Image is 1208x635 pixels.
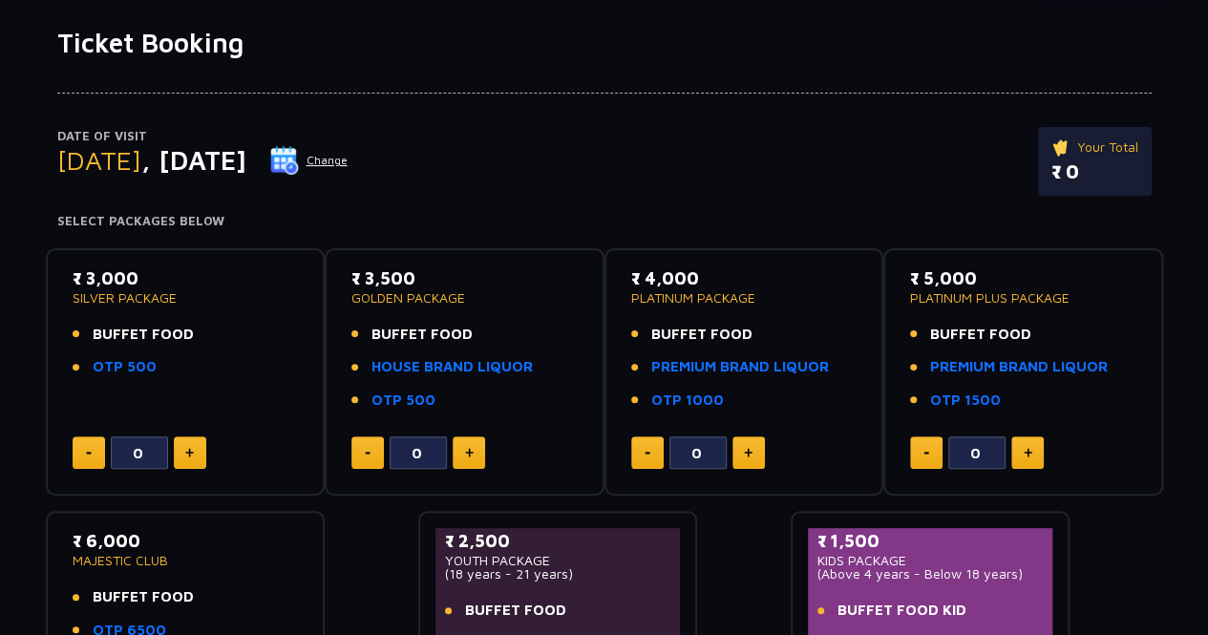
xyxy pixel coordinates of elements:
[651,356,829,378] a: PREMIUM BRAND LIQUOR
[1051,137,1138,158] p: Your Total
[445,554,671,567] p: YOUTH PACKAGE
[923,452,929,455] img: minus
[371,390,435,412] a: OTP 500
[57,127,349,146] p: Date of Visit
[73,291,299,305] p: SILVER PACKAGE
[185,448,194,457] img: plus
[631,291,858,305] p: PLATINUM PACKAGE
[817,528,1044,554] p: ₹ 1,500
[1051,137,1071,158] img: ticket
[930,356,1108,378] a: PREMIUM BRAND LIQUOR
[910,291,1136,305] p: PLATINUM PLUS PACKAGE
[651,324,752,346] span: BUFFET FOOD
[1024,448,1032,457] img: plus
[57,214,1152,229] h4: Select Packages Below
[365,452,371,455] img: minus
[817,554,1044,567] p: KIDS PACKAGE
[645,452,650,455] img: minus
[86,452,92,455] img: minus
[73,528,299,554] p: ₹ 6,000
[57,144,141,176] span: [DATE]
[351,291,578,305] p: GOLDEN PACKAGE
[93,324,194,346] span: BUFFET FOOD
[930,390,1001,412] a: OTP 1500
[445,528,671,554] p: ₹ 2,500
[371,356,533,378] a: HOUSE BRAND LIQUOR
[651,390,724,412] a: OTP 1000
[73,554,299,567] p: MAJESTIC CLUB
[73,265,299,291] p: ₹ 3,000
[141,144,246,176] span: , [DATE]
[631,265,858,291] p: ₹ 4,000
[371,324,473,346] span: BUFFET FOOD
[465,448,474,457] img: plus
[465,600,566,622] span: BUFFET FOOD
[910,265,1136,291] p: ₹ 5,000
[351,265,578,291] p: ₹ 3,500
[445,567,671,581] p: (18 years - 21 years)
[93,356,157,378] a: OTP 500
[817,567,1044,581] p: (Above 4 years - Below 18 years)
[57,27,1152,59] h1: Ticket Booking
[930,324,1031,346] span: BUFFET FOOD
[269,145,349,176] button: Change
[837,600,966,622] span: BUFFET FOOD KID
[1051,158,1138,186] p: ₹ 0
[93,586,194,608] span: BUFFET FOOD
[744,448,752,457] img: plus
